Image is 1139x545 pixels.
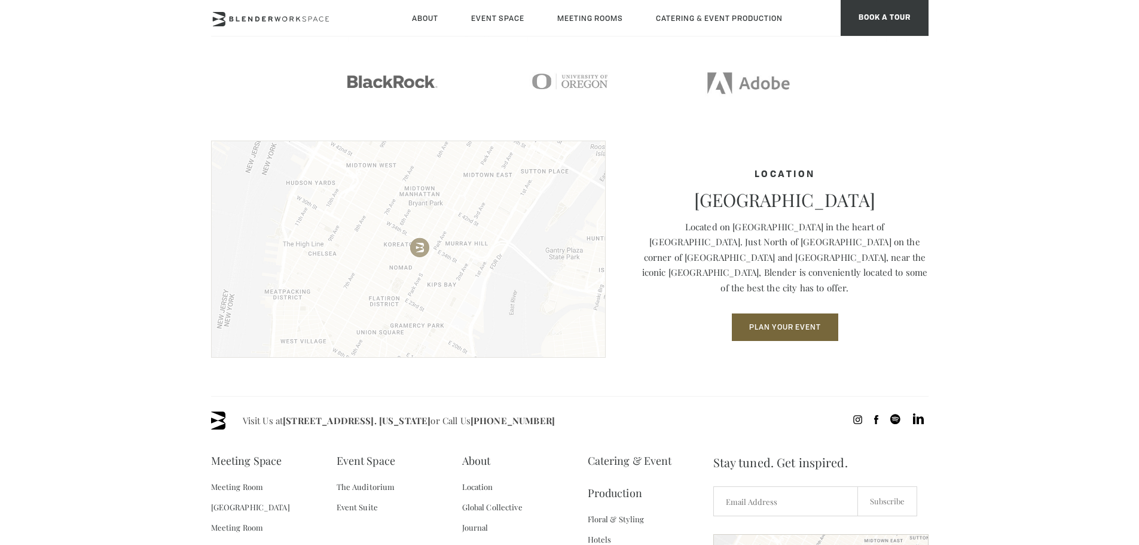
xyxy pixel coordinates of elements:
[337,444,395,477] a: Event Space
[713,444,929,480] span: Stay tuned. Get inspired.
[642,189,929,211] p: [GEOGRAPHIC_DATA]
[211,477,337,517] a: Meeting Room [GEOGRAPHIC_DATA]
[642,170,929,180] h4: Location
[462,517,488,538] a: Journal
[588,509,645,529] a: Floral & Styling
[588,444,713,509] a: Catering & Event Production
[713,486,858,516] input: Email Address
[283,415,430,427] a: [STREET_ADDRESS]. [US_STATE]
[337,477,395,497] a: The Auditorium
[462,497,523,517] a: Global Collective
[243,412,555,430] span: Visit Us at or Call Us
[211,141,606,358] img: blender-map.jpg
[857,486,917,516] input: Subscribe
[642,220,929,296] p: Located on [GEOGRAPHIC_DATA] in the heart of [GEOGRAPHIC_DATA]. Just North of [GEOGRAPHIC_DATA] o...
[211,444,282,477] a: Meeting Space
[732,313,838,341] button: Plan Your Event
[337,497,378,517] a: Event Suite
[471,415,555,427] a: [PHONE_NUMBER]
[462,477,493,497] a: Location
[462,444,491,477] a: About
